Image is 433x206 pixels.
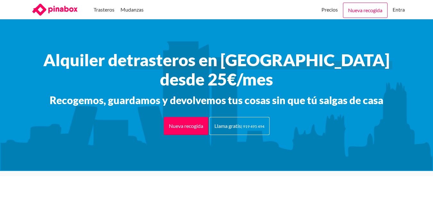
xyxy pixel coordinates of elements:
[127,50,390,69] span: trasteros en [GEOGRAPHIC_DATA]‎
[343,3,387,18] a: Nueva recogida
[241,124,264,129] small: | 919 495 494
[209,117,270,135] a: Llama gratis| 919 495 494
[164,117,208,135] a: Nueva recogida
[24,50,409,89] h1: Alquiler de desde 25€/mes
[24,94,409,107] h3: Recogemos, guardamos y devolvemos tus cosas sin que tú salgas de casa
